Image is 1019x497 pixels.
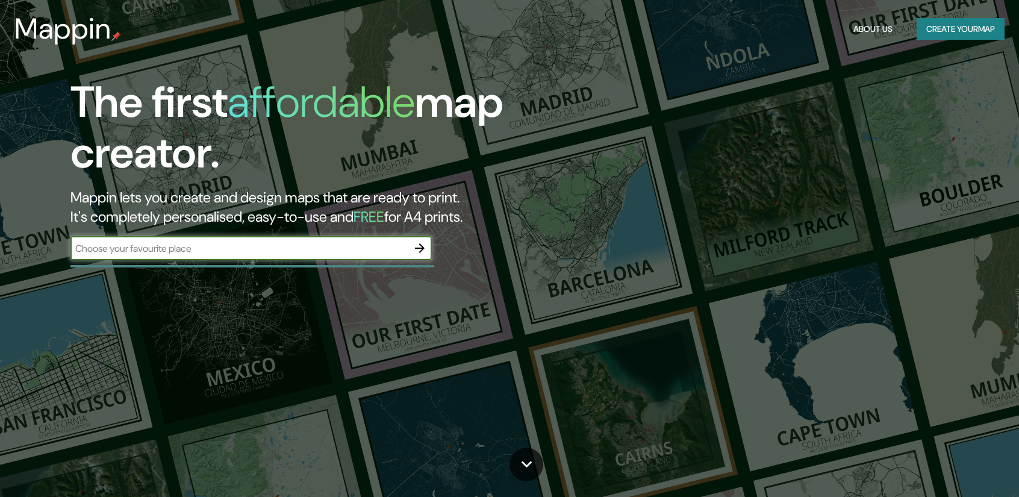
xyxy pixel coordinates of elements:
[70,188,580,227] h2: Mappin lets you create and design maps that are ready to print. It's completely personalised, eas...
[228,74,415,130] h1: affordable
[14,12,111,46] h3: Mappin
[111,31,121,41] img: mappin-pin
[70,242,408,255] input: Choose your favourite place
[354,207,384,226] h5: FREE
[849,18,897,40] button: About Us
[70,77,580,188] h1: The first map creator.
[917,18,1005,40] button: Create yourmap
